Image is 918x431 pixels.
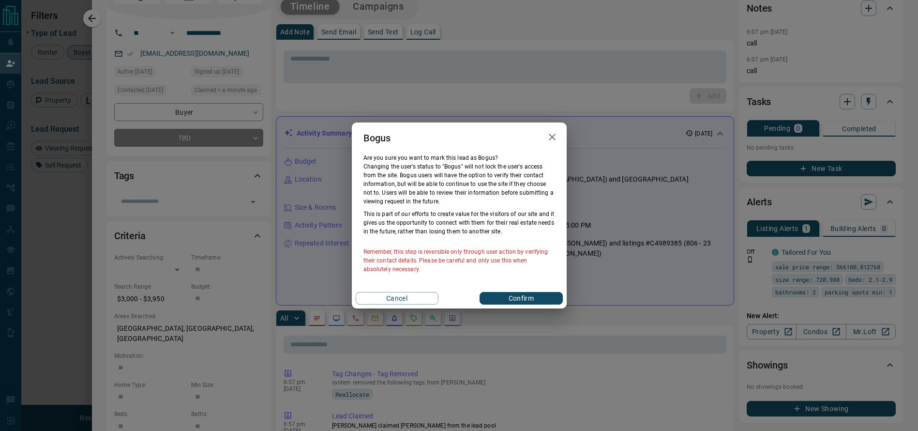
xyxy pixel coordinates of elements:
[352,123,403,154] h2: Bogus
[363,162,555,206] p: Changing the user’s status to "Bogus" will not lock the user's access from the site. Bogus users ...
[363,247,555,274] p: Remember, this step is reversible only through user action by verifying their contact details. Pl...
[356,292,438,305] button: Cancel
[480,292,562,305] button: Confirm
[363,154,555,162] p: Are you sure you want to mark this lead as Bogus ?
[363,210,555,236] p: This is part of our efforts to create value for the visitors of our site and it gives us the oppo...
